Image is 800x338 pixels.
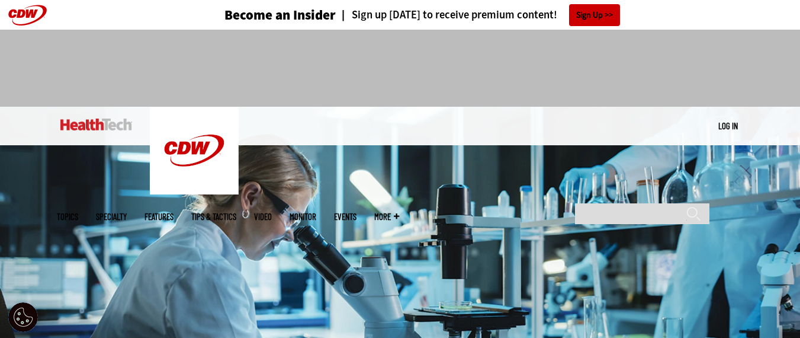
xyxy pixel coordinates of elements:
a: CDW [150,185,239,197]
a: Sign Up [569,4,620,26]
div: Cookie Settings [8,302,38,332]
button: Open Preferences [8,302,38,332]
a: Features [144,212,174,221]
span: More [374,212,399,221]
a: Video [254,212,272,221]
a: Events [334,212,356,221]
a: Tips & Tactics [191,212,236,221]
span: Specialty [96,212,127,221]
a: Log in [718,120,738,131]
div: User menu [718,120,738,132]
h3: Become an Insider [224,8,336,22]
a: Sign up [DATE] to receive premium content! [336,9,557,21]
iframe: advertisement [185,42,616,95]
a: MonITor [290,212,316,221]
img: Home [60,119,132,130]
a: Become an Insider [180,8,336,22]
img: Home [150,107,239,194]
span: Topics [57,212,78,221]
